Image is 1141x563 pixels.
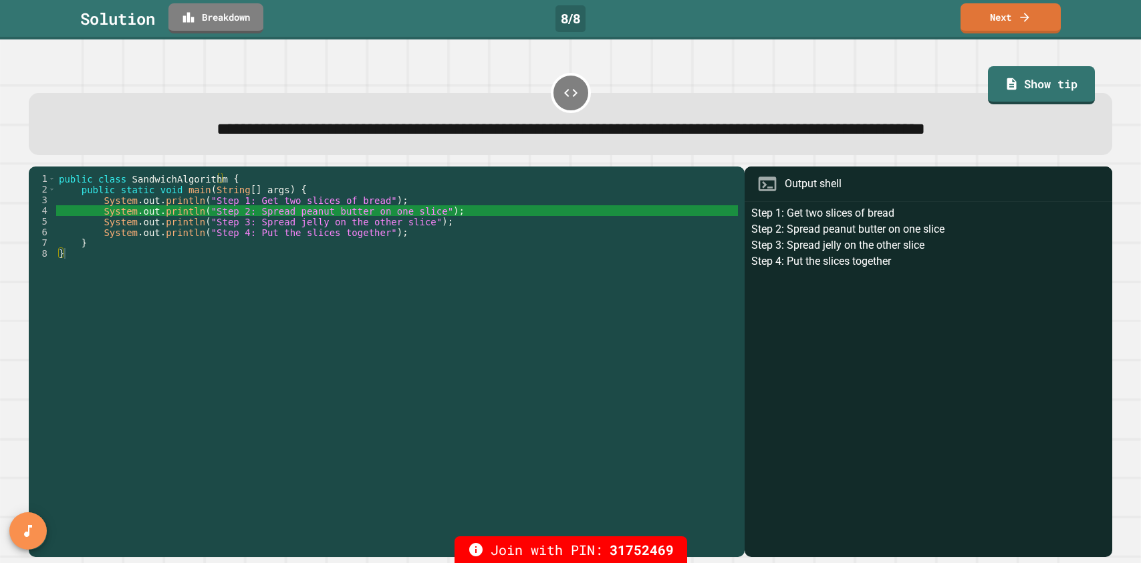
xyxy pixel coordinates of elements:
span: 31752469 [610,540,674,560]
a: Show tip [988,66,1095,104]
div: 4 [29,205,56,216]
div: 1 [29,173,56,184]
div: 5 [29,216,56,227]
div: 7 [29,237,56,248]
div: Step 1: Get two slices of bread Step 2: Spread peanut butter on one slice Step 3: Spread jelly on... [751,205,1106,557]
div: Output shell [785,176,842,192]
div: 2 [29,184,56,195]
a: Next [961,3,1061,33]
div: 8 / 8 [555,5,586,32]
div: Solution [80,7,155,31]
button: SpeedDial basic example [9,512,47,550]
div: 8 [29,248,56,259]
span: Toggle code folding, rows 2 through 7 [48,184,55,195]
a: Breakdown [168,3,263,33]
div: Join with PIN: [455,536,687,563]
span: Toggle code folding, rows 1 through 8 [48,173,55,184]
div: 3 [29,195,56,205]
div: 6 [29,227,56,237]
